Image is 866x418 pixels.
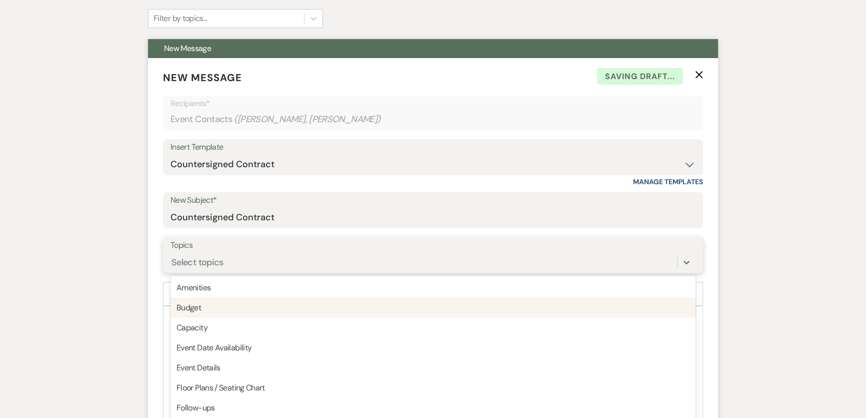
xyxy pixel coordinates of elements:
span: Saving draft... [597,68,683,85]
label: Topics [170,238,695,253]
label: New Subject* [170,193,695,208]
div: Follow-ups [170,398,695,418]
p: Recipients* [170,97,695,110]
div: Budget [170,298,695,318]
div: Select topics [171,255,223,269]
div: Insert Template [170,140,695,155]
span: ( [PERSON_NAME], [PERSON_NAME] ) [234,113,381,126]
div: Capacity [170,318,695,338]
a: Manage Templates [633,177,703,186]
div: Event Details [170,358,695,378]
div: Amenities [170,278,695,298]
span: New Message [164,43,211,54]
div: Floor Plans / Seating Chart [170,378,695,398]
div: Event Date Availability [170,338,695,358]
span: New Message [163,71,242,84]
div: Filter by topics... [153,13,207,25]
div: Event Contacts [170,110,695,129]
